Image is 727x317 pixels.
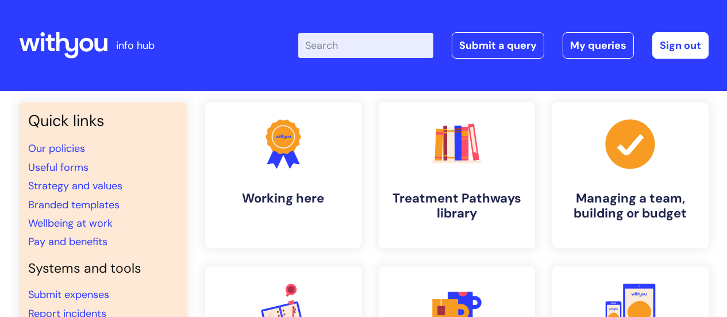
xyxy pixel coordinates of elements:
a: Branded templates [28,198,120,212]
a: Useful forms [28,161,89,174]
div: | - [298,32,709,59]
a: Submit a query [452,32,544,59]
a: Treatment Pathways library [379,102,535,248]
h4: Managing a team, building or budget [561,191,699,221]
a: Working here [205,102,361,248]
a: Our policies [28,142,85,155]
a: Strategy and values [28,179,122,193]
h4: Systems and tools [28,261,178,277]
a: Sign out [652,32,709,59]
a: Wellbeing at work [28,216,113,230]
a: Pay and benefits [28,235,107,249]
p: info hub [116,36,155,55]
h4: Working here [214,191,352,206]
h4: Treatment Pathways library [388,191,526,221]
a: My queries [563,32,634,59]
a: Submit expenses [28,288,109,301]
h3: Quick links [28,112,178,130]
a: Managing a team, building or budget [552,102,709,248]
input: Search [298,33,433,58]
